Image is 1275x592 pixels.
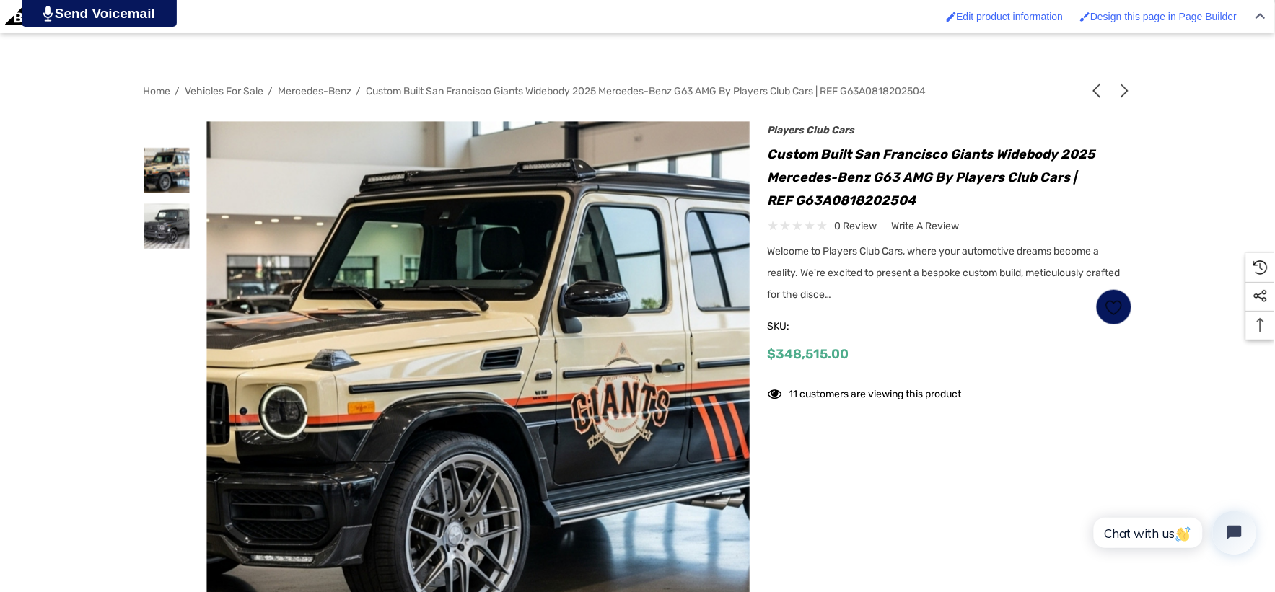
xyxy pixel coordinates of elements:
[185,85,264,97] a: Vehicles For Sale
[957,11,1064,22] span: Edit product information
[279,85,352,97] a: Mercedes-Benz
[144,85,171,97] a: Home
[144,148,190,193] img: Custom Built San Francisco Giants Widebody 2025 Mercedes-Benz G63 AMG by Players Club Cars | REF ...
[768,124,855,136] a: Players Club Cars
[1253,260,1268,275] svg: Recently Viewed
[1090,11,1237,22] span: Design this page in Page Builder
[1112,84,1132,98] a: Next
[1078,499,1269,567] iframe: Tidio Chat
[768,381,962,403] div: 11 customers are viewing this product
[1105,299,1122,316] svg: Wish List
[367,85,926,97] a: Custom Built San Francisco Giants Widebody 2025 Mercedes-Benz G63 AMG by Players Club Cars | REF ...
[892,220,960,233] span: Write a Review
[768,346,849,362] span: $348,515.00
[1073,4,1244,30] a: Enabled brush for page builder edit. Design this page in Page Builder
[1090,84,1110,98] a: Previous
[939,4,1071,30] a: Enabled brush for product edit Edit product information
[1246,318,1275,332] svg: Top
[1080,12,1090,22] img: Enabled brush for page builder edit.
[43,6,53,22] img: PjwhLS0gR2VuZXJhdG9yOiBHcmF2aXQuaW8gLS0+PHN2ZyB4bWxucz0iaHR0cDovL3d3dy53My5vcmcvMjAwMC9zdmciIHhtb...
[892,217,960,235] a: Write a Review
[768,317,840,337] span: SKU:
[947,12,957,22] img: Enabled brush for product edit
[768,245,1121,301] span: Welcome to Players Club Cars, where your automotive dreams become a reality. We're excited to pre...
[144,79,1132,104] nav: Breadcrumb
[1253,289,1268,304] svg: Social Media
[835,217,877,235] span: 0 review
[144,203,190,249] img: Custom Built San Francisco Giants Widebody 2025 Mercedes-Benz G63 AMG by Players Club Cars | REF ...
[1256,13,1266,19] img: Close Admin Bar
[1096,289,1132,325] a: Wish List
[768,143,1132,212] h1: Custom Built San Francisco Giants Widebody 2025 Mercedes-Benz G63 AMG by Players Club Cars | REF ...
